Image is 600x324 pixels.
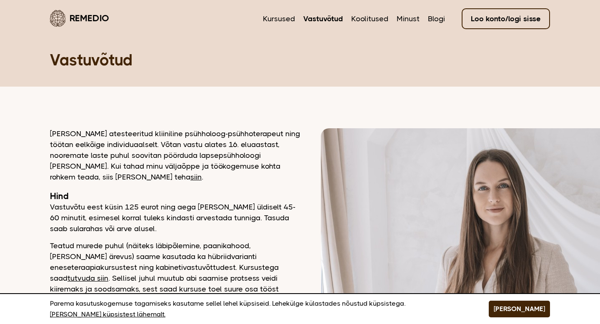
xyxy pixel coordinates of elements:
[397,13,420,24] a: Minust
[190,173,202,181] a: siin
[50,8,109,28] a: Remedio
[50,128,300,182] p: [PERSON_NAME] atesteeritud kliiniline psühholoog-psühhoterapeut ning töötan eelkõige individuaals...
[67,274,108,282] a: tutvuda siin
[351,13,388,24] a: Koolitused
[50,10,65,27] img: Remedio logo
[50,298,468,320] p: Parema kasutuskogemuse tagamiseks kasutame sellel lehel küpsiseid. Lehekülge külastades nõustud k...
[50,240,300,305] p: Teatud murede puhul (näiteks läbipõlemine, paanikahood, [PERSON_NAME] ärevus) saame kasutada ka h...
[303,13,343,24] a: Vastuvõtud
[489,301,550,317] button: [PERSON_NAME]
[263,13,295,24] a: Kursused
[428,13,445,24] a: Blogi
[462,8,550,29] a: Loo konto/logi sisse
[50,191,300,202] h2: Hind
[50,50,550,70] h1: Vastuvõtud
[50,202,300,234] p: Vastuvõtu eest küsin 125 eurot ning aega [PERSON_NAME] üldiselt 45-60 minutit, esimesel korral tu...
[50,309,165,320] a: [PERSON_NAME] küpsistest lähemalt.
